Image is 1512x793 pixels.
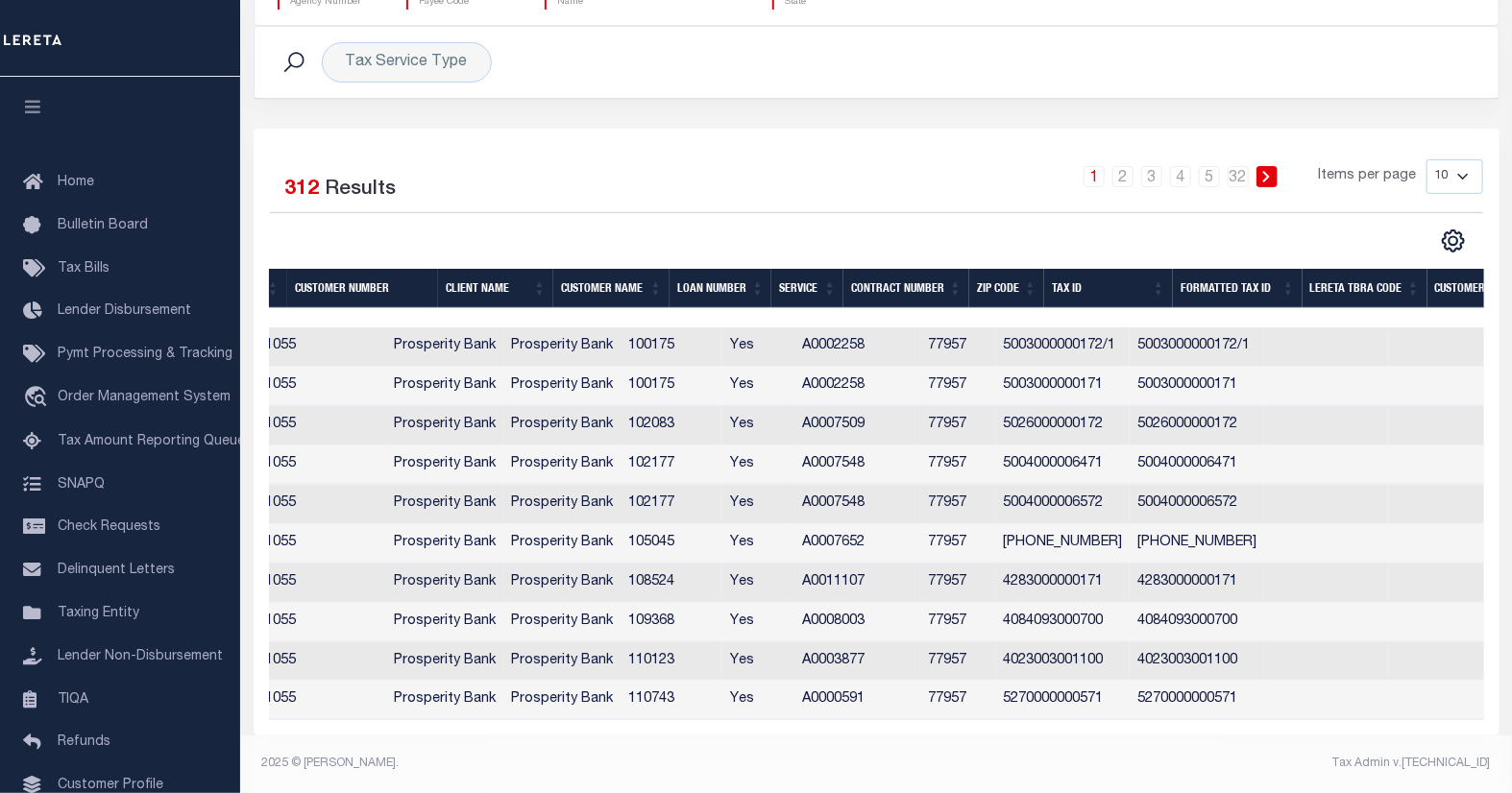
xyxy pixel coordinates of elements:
td: Prosperity Bank [386,603,503,642]
td: Yes [722,485,794,524]
td: 102083 [621,406,722,445]
td: [PHONE_NUMBER] [1130,524,1264,564]
td: 77957 [920,406,995,445]
td: 108524 [621,564,722,603]
td: Prosperity Bank [503,603,621,642]
td: 105045 [621,524,722,564]
td: Prosperity Bank [503,367,621,406]
span: Check Requests [58,520,160,534]
span: Pymt Processing & Tracking [58,348,232,361]
td: 110123 [621,642,722,682]
td: Prosperity Bank [386,406,503,445]
td: 5004000006572 [1130,485,1264,524]
td: 1055 [257,524,386,564]
td: 100175 [621,367,722,406]
td: A0002258 [794,327,920,367]
div: 2025 © [PERSON_NAME]. [248,755,877,772]
td: Prosperity Bank [503,524,621,564]
span: Bulletin Board [58,219,148,232]
td: Prosperity Bank [386,327,503,367]
td: A0000591 [794,681,920,720]
td: Prosperity Bank [386,367,503,406]
td: [PHONE_NUMBER] [995,524,1130,564]
span: Taxing Entity [58,607,139,620]
td: 1055 [257,603,386,642]
td: 102177 [621,445,722,485]
span: Customer Profile [58,779,163,792]
td: Yes [722,564,794,603]
td: 100175 [621,327,722,367]
th: Tax ID: activate to sort column ascending [1044,269,1173,308]
td: 4023003001100 [1130,642,1264,682]
td: 77957 [920,564,995,603]
td: A0002258 [794,367,920,406]
span: Delinquent Letters [58,564,175,577]
th: Formatted Tax ID: activate to sort column ascending [1173,269,1303,308]
td: 5003000000172/1 [1130,327,1264,367]
td: A0011107 [794,564,920,603]
span: Tax Bills [58,262,110,276]
td: 5003000000171 [1130,367,1264,406]
td: 1055 [257,445,386,485]
td: A0008003 [794,603,920,642]
span: Tax Amount Reporting Queue [58,435,245,448]
th: Service: activate to sort column ascending [771,269,843,308]
th: Contract Number: activate to sort column ascending [843,269,969,308]
td: 77957 [920,445,995,485]
td: Prosperity Bank [503,485,621,524]
span: Order Management System [58,391,231,404]
th: Client Name: activate to sort column ascending [438,269,554,308]
th: Customer Name: activate to sort column ascending [553,269,670,308]
span: SNAPQ [58,477,105,491]
td: 4283000000171 [1130,564,1264,603]
td: Prosperity Bank [503,681,621,720]
span: 312 [285,180,320,200]
td: Yes [722,603,794,642]
th: LERETA TBRA Code: activate to sort column ascending [1303,269,1427,308]
th: Zip Code: activate to sort column ascending [969,269,1044,308]
a: 2 [1112,166,1134,187]
label: Results [326,175,397,205]
td: 5003000000171 [995,367,1130,406]
td: 77957 [920,524,995,564]
td: Prosperity Bank [503,564,621,603]
div: Tax Service Type [322,42,492,83]
a: 1 [1084,166,1105,187]
td: Yes [722,406,794,445]
div: Tax Admin v.[TECHNICAL_ID] [890,755,1491,772]
td: 1055 [257,367,386,406]
td: A0007652 [794,524,920,564]
td: 4283000000171 [995,564,1130,603]
td: 77957 [920,603,995,642]
td: 1055 [257,485,386,524]
td: 1055 [257,681,386,720]
span: Lender Non-Disbursement [58,650,223,663]
td: A0007509 [794,406,920,445]
td: Prosperity Bank [386,524,503,564]
td: 5270000000571 [995,681,1130,720]
td: Prosperity Bank [386,681,503,720]
span: Home [58,176,94,189]
span: TIQA [58,692,88,706]
td: Yes [722,524,794,564]
td: 5004000006471 [995,445,1130,485]
td: 1055 [257,327,386,367]
td: Prosperity Bank [386,642,503,682]
td: 4084093000700 [995,603,1130,642]
td: 77957 [920,681,995,720]
td: 5026000000172 [995,406,1130,445]
a: 5 [1199,166,1220,187]
td: 1055 [257,564,386,603]
td: Prosperity Bank [386,564,503,603]
td: 77957 [920,485,995,524]
td: Prosperity Bank [503,406,621,445]
a: 3 [1141,166,1162,187]
td: 77957 [920,642,995,682]
td: Yes [722,681,794,720]
th: Loan Number: activate to sort column ascending [670,269,771,308]
td: A0007548 [794,445,920,485]
td: Prosperity Bank [503,642,621,682]
td: 102177 [621,485,722,524]
td: Prosperity Bank [503,445,621,485]
td: Yes [722,367,794,406]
